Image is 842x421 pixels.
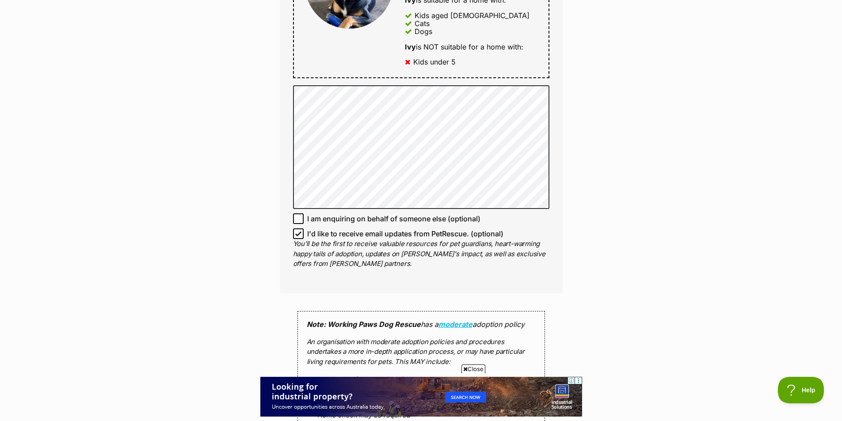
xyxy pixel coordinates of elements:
[307,228,503,239] span: I'd like to receive email updates from PetRescue. (optional)
[293,239,549,269] p: You'll be the first to receive valuable resources for pet guardians, heart-warming happy tails of...
[438,320,472,329] a: moderate
[461,364,485,373] span: Close
[307,337,536,367] p: An organisation with moderate adoption policies and procedures undertakes a more in-depth applica...
[307,320,421,329] strong: Note: Working Paws Dog Rescue
[415,27,432,35] div: Dogs
[415,11,530,19] div: Kids aged [DEMOGRAPHIC_DATA]
[405,42,416,51] strong: Ivy
[778,377,824,403] iframe: Help Scout Beacon - Open
[413,58,456,66] div: Kids under 5
[415,19,430,27] div: Cats
[405,43,537,51] div: is NOT suitable for a home with:
[307,213,480,224] span: I am enquiring on behalf of someone else (optional)
[260,377,582,417] iframe: Advertisement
